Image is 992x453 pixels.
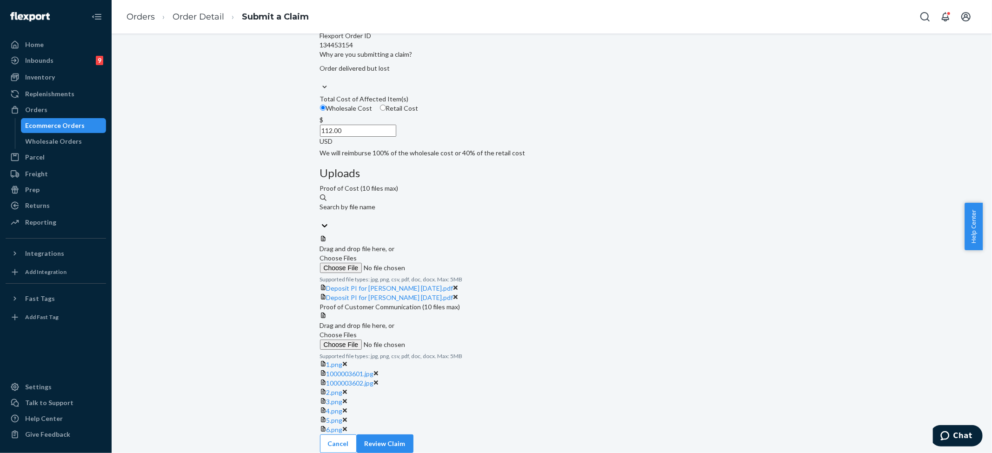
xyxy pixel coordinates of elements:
p: Supported file types: jpg, png, csv, pdf, doc, docx. Max: 5MB [320,275,784,283]
div: Settings [25,382,52,392]
div: Ecommerce Orders [26,121,85,130]
div: 9 [96,56,103,65]
p: We will reimburse 100% of the wholesale cost or 40% of the retail cost [320,148,784,158]
a: Deposit PI for [PERSON_NAME] [DATE].pdf [326,293,453,301]
div: Prep [25,185,40,194]
button: Cancel [320,434,357,453]
div: USD [320,137,784,146]
div: Give Feedback [25,430,70,439]
p: Why are you submitting a claim? [320,50,784,59]
span: Proof of Cost (10 files max) [320,184,399,192]
div: Freight [25,169,48,179]
div: Help Center [25,414,63,423]
a: Prep [6,182,106,197]
button: Close Navigation [87,7,106,26]
a: Inventory [6,70,106,85]
a: 1000003602.jpg [326,379,374,387]
div: Integrations [25,249,64,258]
span: Choose Files [320,331,357,339]
input: Choose Files [320,263,446,273]
input: Wholesale Cost [320,105,326,111]
a: Reporting [6,215,106,230]
a: Help Center [6,411,106,426]
div: Add Fast Tag [25,313,59,321]
div: Flexport Order ID [320,31,784,40]
div: Drag and drop file here, or [320,244,784,253]
a: Settings [6,380,106,394]
button: Open account menu [957,7,975,26]
div: Add Integration [25,268,67,276]
a: Submit a Claim [242,12,309,22]
iframe: Opens a widget where you can chat to one of our agents [933,425,983,448]
input: Choose Files [320,340,446,350]
a: Replenishments [6,87,106,101]
button: Fast Tags [6,291,106,306]
div: Order delivered but lost [320,64,784,73]
input: $USD [320,125,396,137]
input: Search by file name [320,212,321,221]
button: Help Center [965,203,983,250]
span: Retail Cost [386,104,419,112]
div: Wholesale Orders [26,137,82,146]
div: Replenishments [25,89,74,99]
span: Choose Files [320,254,357,262]
div: Drag and drop file here, or [320,321,784,330]
a: Add Fast Tag [6,310,106,325]
button: Integrations [6,246,106,261]
div: Reporting [25,218,56,227]
div: Talk to Support [25,398,73,407]
span: Wholesale Cost [326,104,373,112]
span: 6.png [326,426,343,433]
img: Flexport logo [10,12,50,21]
a: 3.png [326,398,343,406]
div: 134453154 [320,40,784,50]
div: Inventory [25,73,55,82]
h3: Uploads [320,167,784,179]
span: Total Cost of Affected Item(s) [320,95,409,103]
a: 5.png [326,416,343,424]
ol: breadcrumbs [119,3,316,31]
div: Fast Tags [25,294,55,303]
a: Parcel [6,150,106,165]
a: Freight [6,167,106,181]
a: 2.png [326,388,343,396]
a: 4.png [326,407,343,415]
div: Search by file name [320,202,784,212]
button: Review Claim [357,434,413,453]
a: Orders [6,102,106,117]
div: Parcel [25,153,45,162]
a: Ecommerce Orders [21,118,107,133]
div: Returns [25,201,50,210]
div: Home [25,40,44,49]
a: Deposit PI for [PERSON_NAME] [DATE].pdf [326,284,453,292]
a: Wholesale Orders [21,134,107,149]
a: Home [6,37,106,52]
a: 1000003601.jpg [326,370,374,378]
div: Orders [25,105,47,114]
p: Supported file types: jpg, png, csv, pdf, doc, docx. Max: 5MB [320,352,784,360]
button: Give Feedback [6,427,106,442]
button: Talk to Support [6,395,106,410]
div: Inbounds [25,56,53,65]
a: Add Integration [6,265,106,280]
a: Returns [6,198,106,213]
a: Orders [126,12,155,22]
button: Open notifications [936,7,955,26]
input: Retail Cost [380,105,386,111]
a: 1.png [326,360,343,368]
a: Order Detail [173,12,224,22]
div: $ [320,115,784,125]
button: Open Search Box [916,7,934,26]
a: Inbounds9 [6,53,106,68]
